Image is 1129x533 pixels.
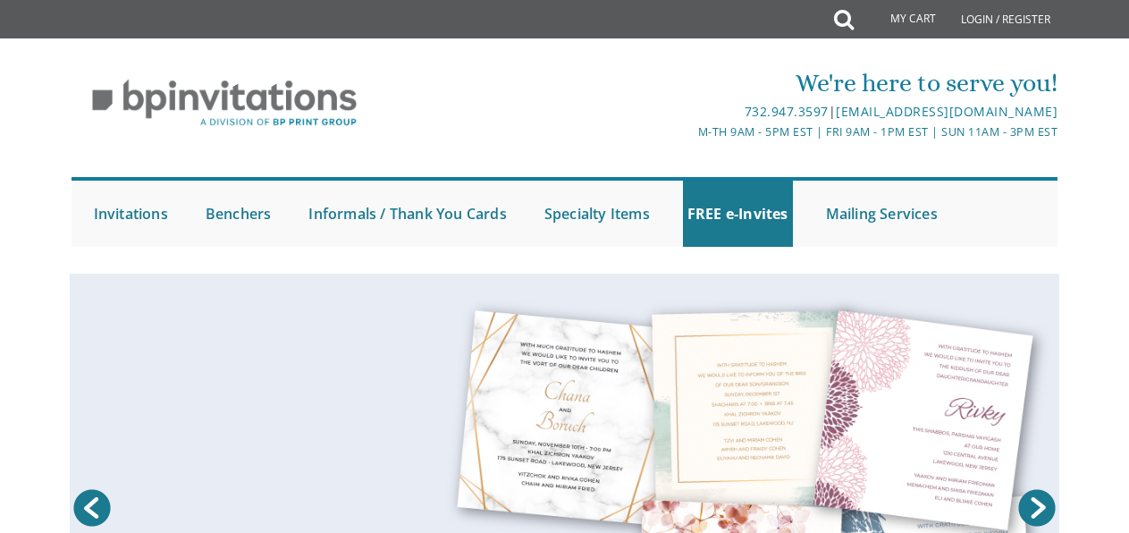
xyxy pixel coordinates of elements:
[401,123,1058,141] div: M-Th 9am - 5pm EST | Fri 9am - 1pm EST | Sun 11am - 3pm EST
[683,181,793,247] a: FREE e-Invites
[836,103,1057,120] a: [EMAIL_ADDRESS][DOMAIN_NAME]
[401,101,1058,123] div: |
[401,65,1058,101] div: We're here to serve you!
[1015,486,1059,530] a: Next
[852,2,948,38] a: My Cart
[72,66,378,140] img: BP Invitation Loft
[821,181,942,247] a: Mailing Services
[89,181,173,247] a: Invitations
[745,103,829,120] a: 732.947.3597
[201,181,276,247] a: Benchers
[304,181,510,247] a: Informals / Thank You Cards
[540,181,654,247] a: Specialty Items
[70,486,114,530] a: Prev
